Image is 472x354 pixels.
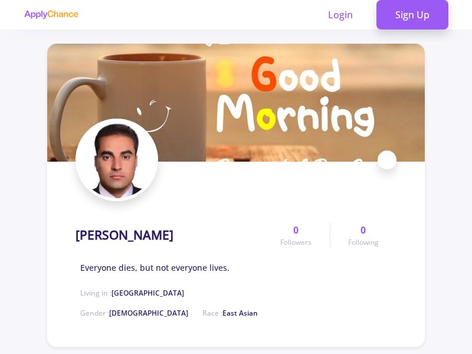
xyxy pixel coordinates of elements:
[330,223,396,248] a: 0Following
[360,223,366,237] span: 0
[80,288,184,298] span: Living in :
[280,237,312,248] span: Followers
[293,223,299,237] span: 0
[24,10,78,19] img: applychance logo text only
[80,261,230,274] span: Everyone dies, but not everyone lives.
[80,308,188,318] span: Gender :
[222,308,258,318] span: East Asian
[348,237,379,248] span: Following
[47,44,425,162] img: habibul rahman tokhicover image
[76,228,173,242] h1: [PERSON_NAME]
[202,308,258,318] span: Race :
[112,288,184,298] span: [GEOGRAPHIC_DATA]
[109,308,188,318] span: [DEMOGRAPHIC_DATA]
[263,223,329,248] a: 0Followers
[78,122,155,198] img: habibul rahman tokhiavatar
